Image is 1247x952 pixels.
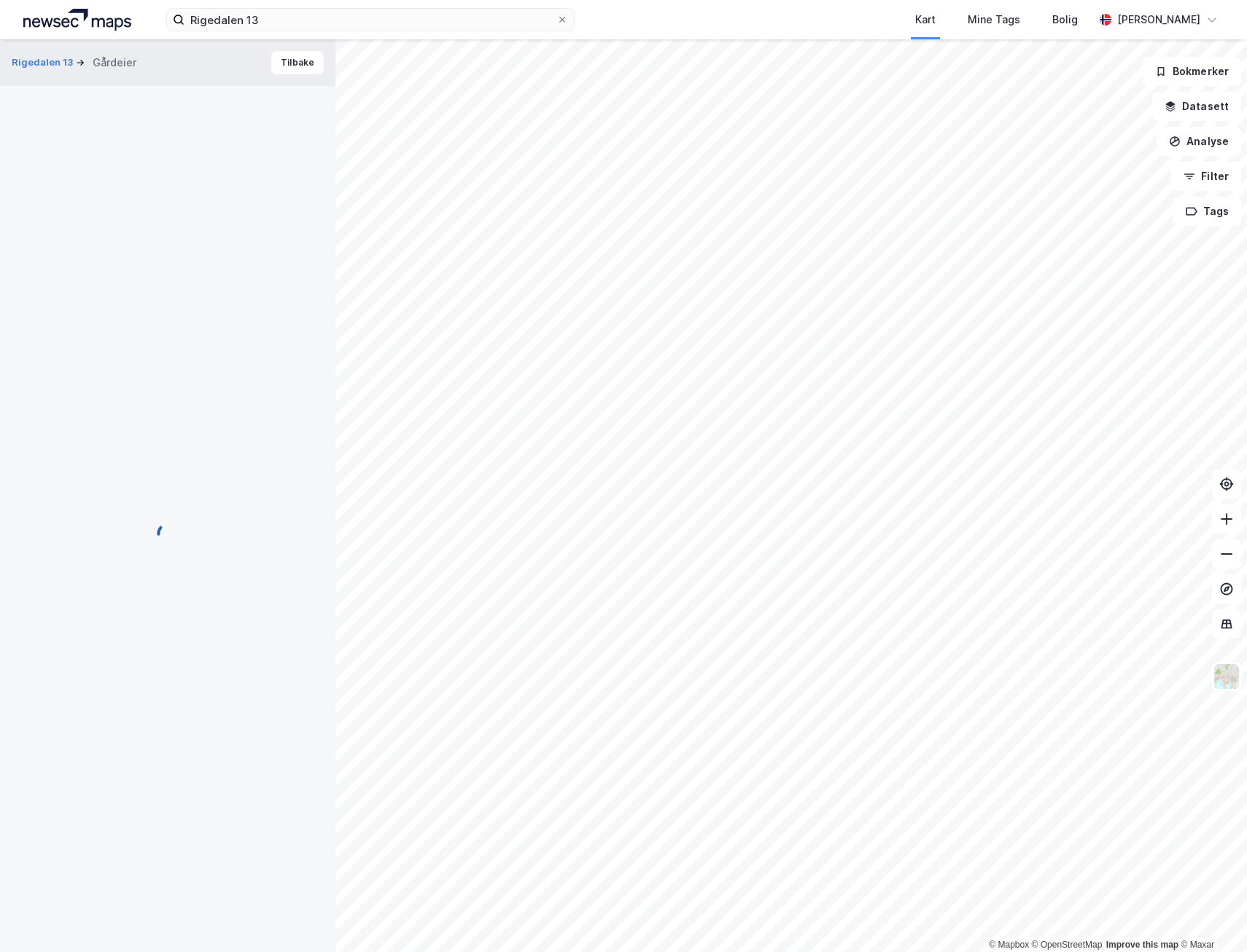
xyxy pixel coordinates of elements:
button: Bokmerker [1143,57,1241,86]
button: Datasett [1152,92,1241,121]
img: logo.a4113a55bc3d86da70a041830d287a7e.svg [23,9,131,31]
div: Kart [915,11,936,28]
button: Tilbake [271,51,324,74]
div: Mine Tags [968,11,1020,28]
button: Analyse [1157,127,1241,156]
a: Mapbox [989,940,1029,950]
div: [PERSON_NAME] [1117,11,1200,28]
img: spinner.a6d8c91a73a9ac5275cf975e30b51cfb.svg [156,522,179,545]
button: Filter [1171,162,1241,191]
img: Z [1213,663,1240,690]
input: Søk på adresse, matrikkel, gårdeiere, leietakere eller personer [184,9,556,31]
div: Bolig [1052,11,1078,28]
a: Improve this map [1106,940,1178,950]
button: Rigedalen 13 [12,55,76,70]
a: OpenStreetMap [1032,940,1103,950]
div: Gårdeier [93,54,136,71]
iframe: Chat Widget [1174,882,1247,952]
button: Tags [1173,197,1241,226]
